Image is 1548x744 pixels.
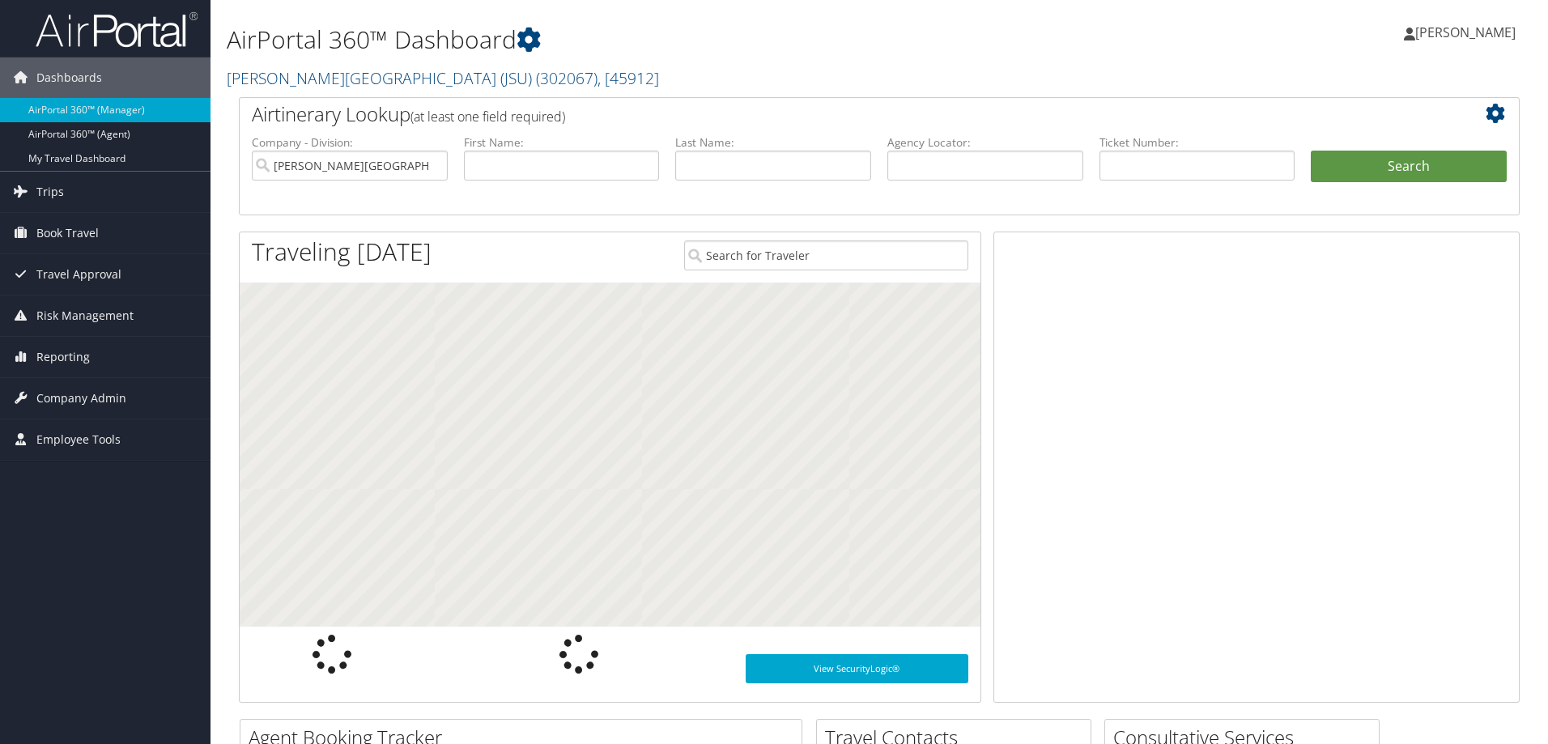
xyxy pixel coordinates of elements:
[227,67,659,89] a: [PERSON_NAME][GEOGRAPHIC_DATA] (JSU)
[36,11,198,49] img: airportal-logo.png
[36,337,90,377] span: Reporting
[227,23,1097,57] h1: AirPortal 360™ Dashboard
[410,108,565,125] span: (at least one field required)
[887,134,1083,151] label: Agency Locator:
[684,240,968,270] input: Search for Traveler
[252,100,1400,128] h2: Airtinerary Lookup
[1415,23,1516,41] span: [PERSON_NAME]
[36,254,121,295] span: Travel Approval
[464,134,660,151] label: First Name:
[598,67,659,89] span: , [ 45912 ]
[252,235,432,269] h1: Traveling [DATE]
[36,419,121,460] span: Employee Tools
[675,134,871,151] label: Last Name:
[36,378,126,419] span: Company Admin
[1099,134,1295,151] label: Ticket Number:
[36,213,99,253] span: Book Travel
[536,67,598,89] span: ( 302067 )
[36,57,102,98] span: Dashboards
[252,134,448,151] label: Company - Division:
[1404,8,1532,57] a: [PERSON_NAME]
[1311,151,1507,183] button: Search
[36,172,64,212] span: Trips
[36,295,134,336] span: Risk Management
[746,654,968,683] a: View SecurityLogic®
